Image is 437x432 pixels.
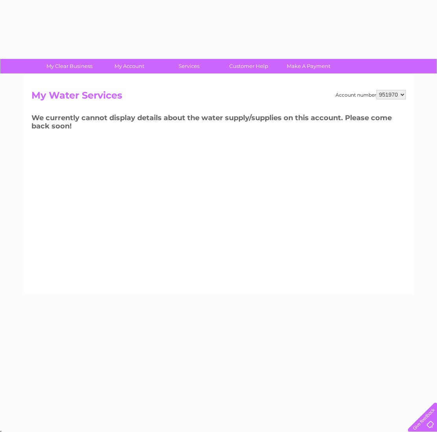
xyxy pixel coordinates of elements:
h2: My Water Services [31,90,406,105]
a: Make A Payment [276,59,341,73]
a: Customer Help [216,59,281,73]
a: Services [157,59,221,73]
a: My Account [97,59,162,73]
div: Account number [336,90,406,99]
a: My Clear Business [37,59,102,73]
h3: We currently cannot display details about the water supply/supplies on this account. Please come ... [31,112,406,134]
